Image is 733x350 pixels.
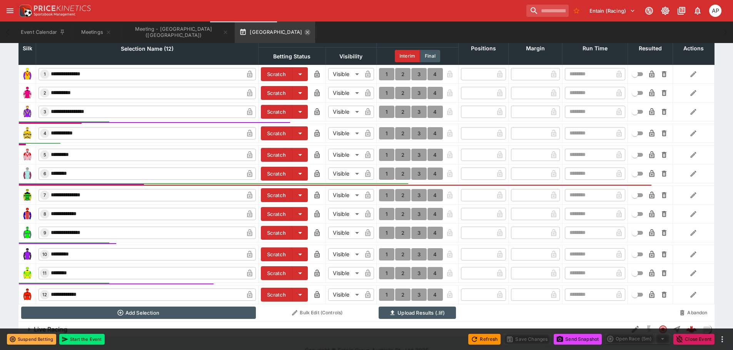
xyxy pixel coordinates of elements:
div: 791bb713-dd60-4e81-8e33-d769c4e68a6a [686,324,697,335]
button: 4 [427,168,443,180]
button: 4 [427,289,443,301]
div: liveracing [702,325,711,334]
div: Visible [328,87,362,99]
button: 3 [411,149,427,161]
button: Edit Detail [628,322,642,336]
span: 6 [42,171,48,176]
button: Connected to PK [642,4,656,18]
button: 3 [411,106,427,118]
button: Scratch [261,126,292,140]
button: 2 [395,289,411,301]
button: Close Event [673,334,715,345]
button: 1 [379,227,394,239]
button: 2 [395,208,411,220]
button: 3 [411,289,427,301]
div: Visible [328,248,362,260]
button: 3 [411,168,427,180]
div: Visible [328,227,362,239]
button: 1 [379,267,394,279]
button: more [718,335,727,344]
button: Straight [670,322,684,336]
button: 2 [395,189,411,201]
div: Visible [328,208,362,220]
span: Visibility [331,52,371,61]
img: runner 1 [21,68,33,80]
button: 4 [427,127,443,139]
th: Run Time [562,32,628,65]
img: PriceKinetics [34,5,91,11]
span: 5 [42,152,48,158]
button: SGM Disabled [642,322,656,336]
button: 3 [411,208,427,220]
button: 3 [411,127,427,139]
button: Allan Pollitt [707,2,724,19]
button: Scratch [261,247,292,261]
button: 2 [395,127,411,139]
span: 10 [41,252,48,257]
button: 3 [411,227,427,239]
th: Actions [673,32,714,65]
button: Interim [395,50,420,62]
img: runner 3 [21,106,33,118]
img: runner 8 [21,208,33,220]
button: Meetings [72,22,121,43]
th: Resulted [628,32,673,65]
button: 1 [379,106,394,118]
button: 4 [427,208,443,220]
button: 2 [395,227,411,239]
img: Sportsbook Management [34,13,75,16]
button: 3 [411,248,427,260]
button: Scratch [261,288,292,302]
h6: Live Racing [34,325,67,333]
button: open drawer [3,4,17,18]
button: Scratch [261,226,292,240]
button: 2 [395,248,411,260]
button: Bulk Edit (Controls) [260,307,374,319]
button: Scratch [261,207,292,221]
div: Visible [328,289,362,301]
button: 4 [427,106,443,118]
div: Visible [328,68,362,80]
button: Meeting - Happy Valley (HK) [122,22,233,43]
img: runner 12 [21,289,33,301]
div: Visible [328,168,362,180]
div: Visible [328,189,362,201]
button: Send Snapshot [554,334,602,345]
button: Final [420,50,440,62]
button: 1 [379,248,394,260]
button: 2 [395,168,411,180]
button: 4 [427,189,443,201]
button: 4 [427,87,443,99]
button: Scratch [261,266,292,280]
th: Margin [508,32,562,65]
button: 1 [379,289,394,301]
button: Scratch [261,105,292,119]
button: Scratch [261,86,292,100]
div: Visible [328,149,362,161]
button: 1 [379,208,394,220]
span: 11 [41,270,48,276]
img: runner 2 [21,87,33,99]
div: Visible [328,127,362,139]
button: 1 [379,68,394,80]
button: Refresh [468,334,501,345]
button: Event Calendar [16,22,70,43]
img: runner 9 [21,227,33,239]
button: Live Racing [18,322,628,337]
button: Documentation [675,4,688,18]
button: Select Tenant [585,5,640,17]
button: 1 [379,127,394,139]
a: 791bb713-dd60-4e81-8e33-d769c4e68a6a [684,322,699,337]
span: 12 [41,292,48,297]
button: 3 [411,267,427,279]
button: 4 [427,248,443,260]
button: 1 [379,87,394,99]
img: runner 10 [21,248,33,260]
span: 3 [42,109,48,114]
input: search [526,5,569,17]
button: Scratch [261,167,292,181]
span: Selection Name (12) [112,44,182,53]
span: 8 [42,211,48,217]
svg: Closed [658,325,668,334]
span: 1 [42,71,47,77]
